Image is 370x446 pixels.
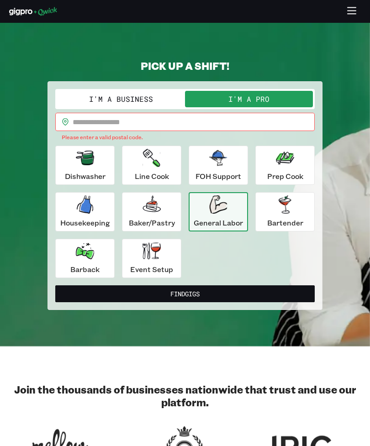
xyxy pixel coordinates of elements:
[65,171,106,182] p: Dishwasher
[70,264,100,275] p: Barback
[57,91,185,107] button: I'm a Business
[267,217,303,228] p: Bartender
[122,146,181,185] button: Line Cook
[135,171,169,182] p: Line Cook
[255,192,315,231] button: Bartender
[194,217,243,228] p: General Labor
[122,239,181,278] button: Event Setup
[9,383,361,409] h2: Join the thousands of businesses nationwide that trust and use our platform.
[255,146,315,185] button: Prep Cook
[196,171,241,182] p: FOH Support
[55,239,115,278] button: Barback
[130,264,173,275] p: Event Setup
[62,133,308,142] p: Please enter a valid postal code.
[48,59,322,72] h2: PICK UP A SHIFT!
[189,146,248,185] button: FOH Support
[55,285,315,302] button: FindGigs
[60,217,110,228] p: Housekeeping
[185,91,313,107] button: I'm a Pro
[189,192,248,231] button: General Labor
[55,146,115,185] button: Dishwasher
[129,217,175,228] p: Baker/Pastry
[122,192,181,231] button: Baker/Pastry
[55,192,115,231] button: Housekeeping
[267,171,303,182] p: Prep Cook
